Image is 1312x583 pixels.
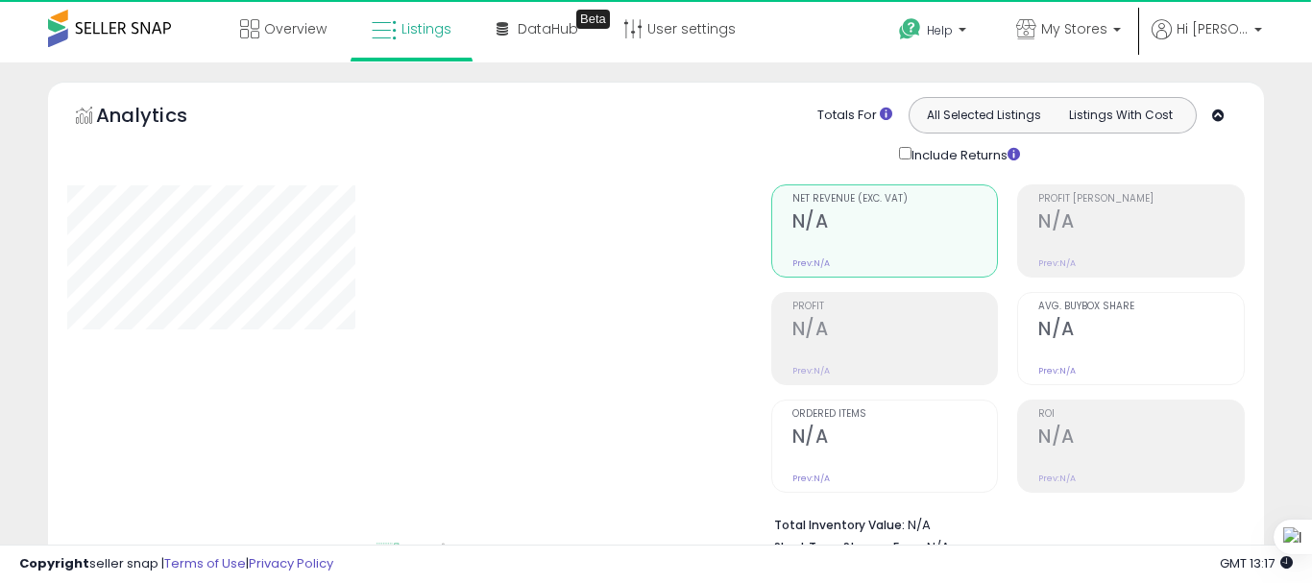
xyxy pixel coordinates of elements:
[1038,302,1244,312] span: Avg. Buybox Share
[19,554,89,572] strong: Copyright
[927,22,953,38] span: Help
[792,425,998,451] h2: N/A
[1038,365,1076,377] small: Prev: N/A
[792,302,998,312] span: Profit
[249,554,333,572] a: Privacy Policy
[96,102,225,134] h5: Analytics
[1038,194,1244,205] span: Profit [PERSON_NAME]
[1038,425,1244,451] h2: N/A
[792,365,830,377] small: Prev: N/A
[885,143,1043,165] div: Include Returns
[914,103,1053,128] button: All Selected Listings
[774,539,924,555] b: Short Term Storage Fees:
[164,554,246,572] a: Terms of Use
[1038,257,1076,269] small: Prev: N/A
[518,19,578,38] span: DataHub
[1038,210,1244,236] h2: N/A
[401,19,451,38] span: Listings
[1041,19,1107,38] span: My Stores
[792,194,998,205] span: Net Revenue (Exc. VAT)
[774,512,1230,535] li: N/A
[264,19,327,38] span: Overview
[792,409,998,420] span: Ordered Items
[898,17,922,41] i: Get Help
[1220,554,1293,572] span: 2025-09-10 13:17 GMT
[927,538,950,556] span: N/A
[792,257,830,269] small: Prev: N/A
[817,107,892,125] div: Totals For
[774,517,905,533] b: Total Inventory Value:
[792,473,830,484] small: Prev: N/A
[1052,103,1190,128] button: Listings With Cost
[792,318,998,344] h2: N/A
[1038,473,1076,484] small: Prev: N/A
[576,10,610,29] div: Tooltip anchor
[1152,19,1262,62] a: Hi [PERSON_NAME]
[1038,318,1244,344] h2: N/A
[19,555,333,573] div: seller snap | |
[1038,409,1244,420] span: ROI
[1177,19,1249,38] span: Hi [PERSON_NAME]
[792,210,998,236] h2: N/A
[884,3,985,62] a: Help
